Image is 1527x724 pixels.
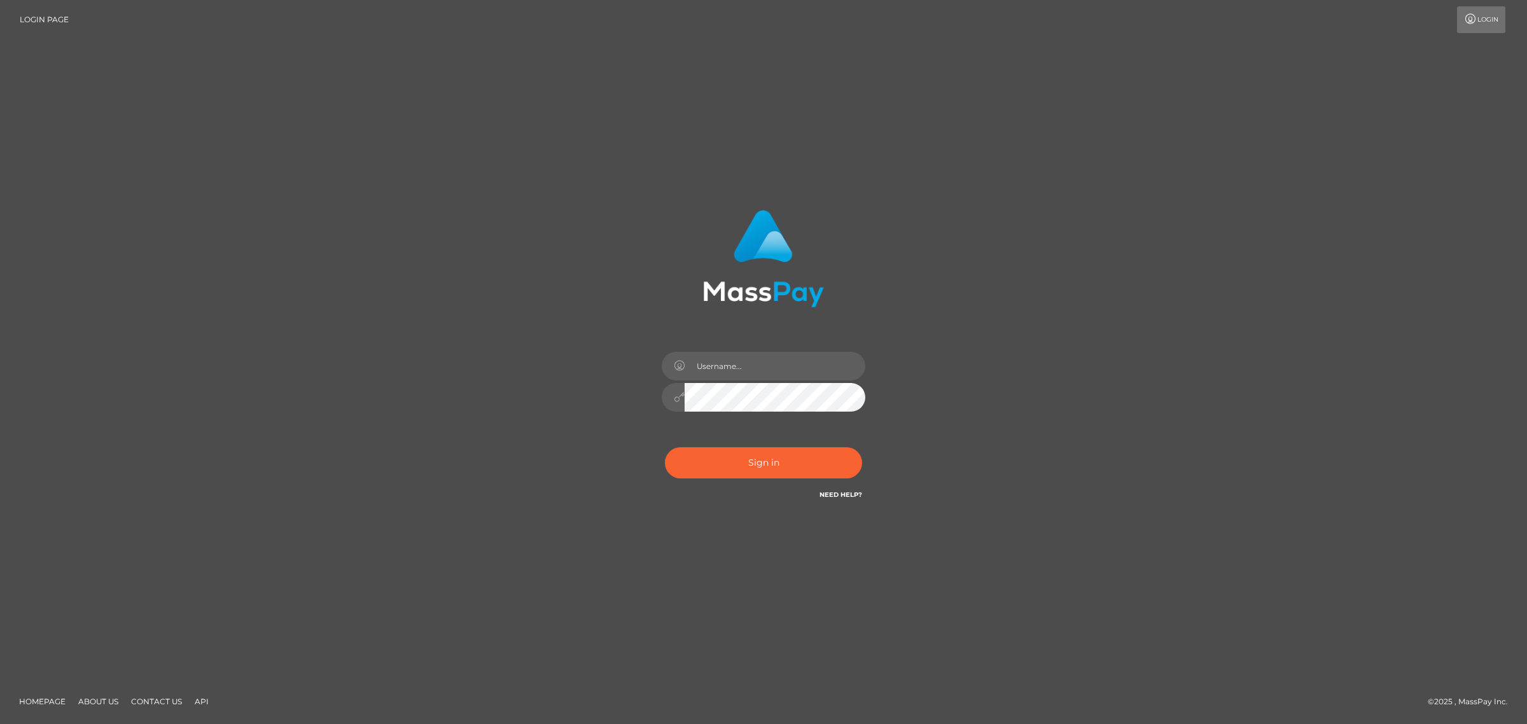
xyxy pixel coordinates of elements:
a: API [190,692,214,711]
a: Homepage [14,692,71,711]
div: © 2025 , MassPay Inc. [1428,695,1517,709]
button: Sign in [665,447,862,478]
input: Username... [685,352,865,380]
a: Contact Us [126,692,187,711]
a: Need Help? [819,491,862,499]
img: MassPay Login [703,210,824,307]
a: Login Page [20,6,69,33]
a: About Us [73,692,123,711]
a: Login [1457,6,1505,33]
